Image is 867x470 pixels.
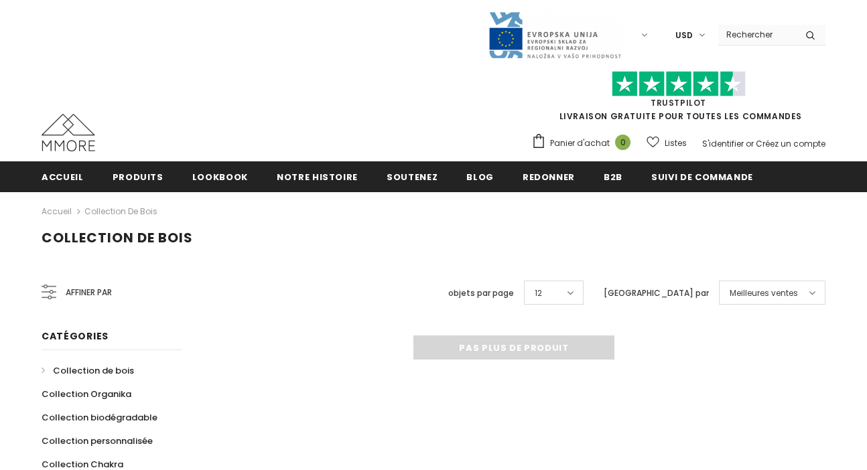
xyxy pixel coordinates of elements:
span: Collection personnalisée [42,435,153,447]
a: Collection Organika [42,382,131,406]
span: Collection Organika [42,388,131,400]
span: Collection biodégradable [42,411,157,424]
a: Collection de bois [84,206,157,217]
span: Lookbook [192,171,248,183]
span: B2B [604,171,622,183]
img: Javni Razpis [488,11,622,60]
span: Accueil [42,171,84,183]
label: objets par page [448,287,514,300]
a: Javni Razpis [488,29,622,40]
a: Collection personnalisée [42,429,153,453]
span: Meilleures ventes [730,287,798,300]
a: Accueil [42,161,84,191]
a: B2B [604,161,622,191]
a: Suivi de commande [651,161,753,191]
span: Collection de bois [42,228,193,247]
span: Collection de bois [53,364,134,377]
span: Produits [113,171,163,183]
a: Collection de bois [42,359,134,382]
a: Produits [113,161,163,191]
a: TrustPilot [651,97,706,108]
span: USD [675,29,693,42]
a: soutenez [387,161,438,191]
span: LIVRAISON GRATUITE POUR TOUTES LES COMMANDES [531,77,825,122]
span: Affiner par [66,285,112,300]
span: Panier d'achat [550,137,610,150]
span: Suivi de commande [651,171,753,183]
span: 12 [535,287,542,300]
a: Collection biodégradable [42,406,157,429]
input: Search Site [718,25,795,44]
a: Redonner [523,161,575,191]
span: 0 [615,135,630,150]
a: Blog [466,161,494,191]
a: Lookbook [192,161,248,191]
span: Notre histoire [277,171,358,183]
label: [GEOGRAPHIC_DATA] par [604,287,709,300]
a: Créez un compte [756,138,825,149]
span: Listes [665,137,687,150]
span: Redonner [523,171,575,183]
img: Faites confiance aux étoiles pilotes [612,71,746,97]
span: or [746,138,754,149]
a: Listes [647,131,687,155]
a: Notre histoire [277,161,358,191]
img: Cas MMORE [42,114,95,151]
a: S'identifier [702,138,744,149]
a: Panier d'achat 0 [531,133,637,153]
span: Catégories [42,329,109,343]
span: Blog [466,171,494,183]
span: soutenez [387,171,438,183]
a: Accueil [42,204,72,220]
